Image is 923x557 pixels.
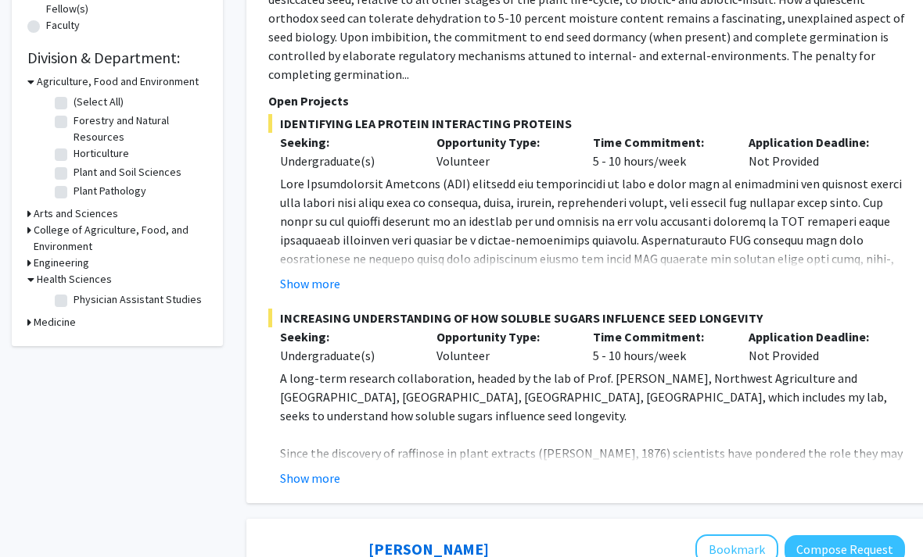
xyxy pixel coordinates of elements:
[436,327,569,346] p: Opportunity Type:
[737,133,893,170] div: Not Provided
[749,327,882,346] p: Application Deadline:
[581,327,738,365] div: 5 - 10 hours/week
[737,327,893,365] div: Not Provided
[74,94,124,110] label: (Select All)
[436,133,569,152] p: Opportunity Type:
[280,327,413,346] p: Seeking:
[37,271,112,287] h3: Health Sciences
[280,469,340,487] button: Show more
[27,48,207,67] h2: Division & Department:
[37,73,199,90] h3: Agriculture, Food and Environment
[268,91,905,110] p: Open Projects
[425,327,581,365] div: Volunteer
[593,133,726,152] p: Time Commitment:
[74,145,129,162] label: Horticulture
[425,133,581,170] div: Volunteer
[34,314,76,330] h3: Medicine
[749,133,882,152] p: Application Deadline:
[74,291,202,308] label: Physician Assistant Studies
[34,205,118,222] h3: Arts and Sciences
[280,370,887,423] span: A long-term research collaboration, headed by the lab of Prof. [PERSON_NAME], Northwest Agricultu...
[74,112,203,145] label: Forestry and Natural Resources
[34,222,207,255] h3: College of Agriculture, Food, and Environment
[74,183,146,199] label: Plant Pathology
[280,274,340,293] button: Show more
[280,133,413,152] p: Seeking:
[268,114,905,133] span: IDENTIFYING LEA PROTEIN INTERACTING PROTEINS
[34,255,89,271] h3: Engineering
[280,346,413,365] div: Undergraduate(s)
[268,309,905,327] span: INCREASING UNDERSTANDING OF HOW SOLUBLE SUGARS INFLUENCE SEED LONGEVITY
[74,164,181,180] label: Plant and Soil Sciences
[12,487,66,545] iframe: Chat
[46,17,80,34] label: Faculty
[593,327,726,346] p: Time Commitment:
[280,152,413,170] div: Undergraduate(s)
[581,133,738,170] div: 5 - 10 hours/week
